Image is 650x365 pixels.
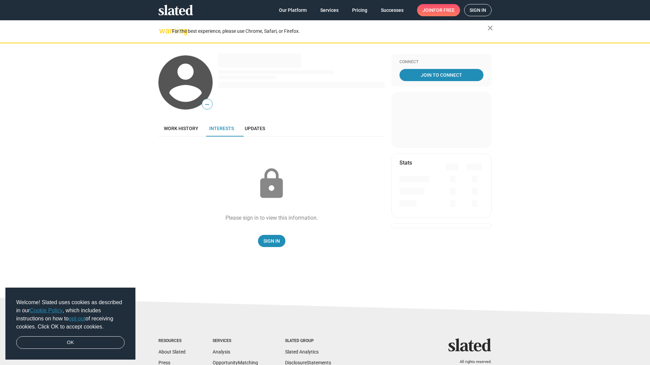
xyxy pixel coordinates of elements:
span: Work history [164,126,198,131]
div: Slated Group [285,338,331,344]
a: Cookie Policy [30,308,63,313]
span: Successes [381,4,404,16]
a: Our Platform [274,4,312,16]
a: Join To Connect [399,69,483,81]
mat-icon: close [486,24,494,32]
span: Pricing [352,4,367,16]
mat-card-title: Stats [399,159,412,166]
a: About Slated [158,349,186,355]
span: Join [422,4,455,16]
span: Sign in [470,4,486,16]
div: Please sign in to view this information. [225,214,318,221]
div: Resources [158,338,186,344]
a: Interests [204,120,239,137]
a: Updates [239,120,270,137]
div: Connect [399,59,483,65]
div: Services [213,338,258,344]
a: Sign In [258,235,285,247]
div: cookieconsent [5,288,135,360]
span: for free [433,4,455,16]
mat-icon: warning [159,27,167,35]
span: Services [320,4,339,16]
div: For the best experience, please use Chrome, Safari, or Firefox. [172,27,487,36]
mat-icon: lock [255,167,288,201]
span: Join To Connect [401,69,482,81]
span: Our Platform [279,4,307,16]
span: Updates [245,126,265,131]
a: Successes [375,4,409,16]
span: — [202,100,212,109]
span: Interests [209,126,234,131]
a: Slated Analytics [285,349,319,355]
span: Sign In [263,235,280,247]
a: dismiss cookie message [16,336,125,349]
a: Work history [158,120,204,137]
a: Services [315,4,344,16]
a: Pricing [347,4,373,16]
a: Sign in [464,4,492,16]
a: Analysis [213,349,230,355]
span: Welcome! Slated uses cookies as described in our , which includes instructions on how to of recei... [16,298,125,331]
a: opt-out [69,316,86,321]
a: Joinfor free [417,4,460,16]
